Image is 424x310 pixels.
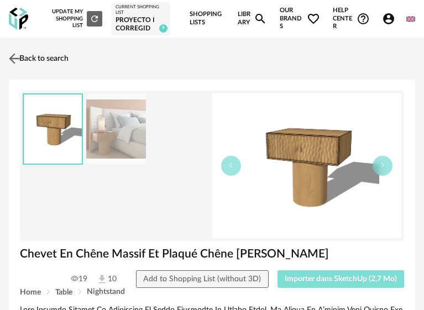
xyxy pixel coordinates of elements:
div: Update my Shopping List [50,8,102,29]
span: 10 [96,274,117,285]
span: Home [20,288,41,296]
span: 9 [159,24,167,33]
span: Heart Outline icon [307,12,320,25]
img: 3c1a35115f4251404337c42390663c52.jpg [86,94,145,164]
span: Refresh icon [90,15,100,21]
button: Add to Shopping List (without 3D) [136,270,269,288]
span: Table [55,288,72,296]
img: OXP [9,8,28,30]
div: Breadcrumb [20,288,404,296]
span: Add to Shopping List (without 3D) [143,275,261,283]
span: Account Circle icon [382,12,400,25]
a: Current Shopping List Proyecto I COrregid 9 [116,4,166,33]
button: Importer dans SketchUp (2,7 Mo) [278,270,405,288]
span: Nightstand [87,288,125,296]
img: thumbnail.png [212,93,402,238]
span: Help Circle Outline icon [357,12,370,25]
img: svg+xml;base64,PHN2ZyB3aWR0aD0iMjQiIGhlaWdodD0iMjQiIHZpZXdCb3g9IjAgMCAyNCAyNCIgZmlsbD0ibm9uZSIgeG... [7,51,23,67]
img: thumbnail.png [24,94,82,164]
span: Magnify icon [254,12,267,25]
div: Current Shopping List [116,4,166,16]
span: Account Circle icon [382,12,395,25]
a: Back to search [6,46,69,71]
span: Importer dans SketchUp (2,7 Mo) [285,275,397,283]
img: Téléchargements [96,274,108,285]
span: Help centerHelp Circle Outline icon [333,7,370,31]
h1: Chevet En Chêne Massif Et Plaqué Chêne [PERSON_NAME] [20,246,404,261]
span: 19 [71,274,87,284]
div: Proyecto I COrregid [116,16,166,33]
img: us [406,15,415,24]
